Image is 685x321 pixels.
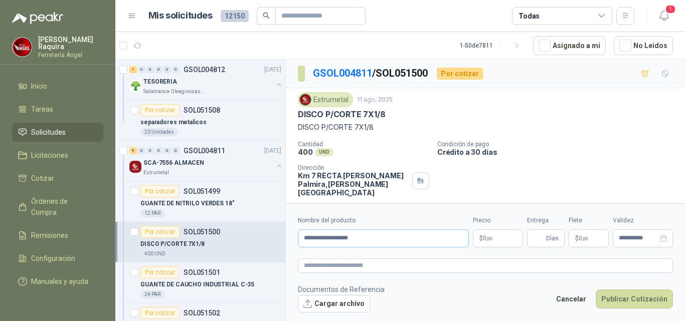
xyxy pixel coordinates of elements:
[551,289,592,308] button: Cancelar
[473,229,523,247] p: $0,00
[129,161,141,173] img: Company Logo
[613,216,673,225] label: Validez
[129,145,283,177] a: 9 0 0 0 0 0 GSOL004811[DATE] Company LogoSCA-7556 ALMACENEstrumetal
[569,216,609,225] label: Flete
[163,147,171,154] div: 0
[31,253,75,264] span: Configuración
[313,66,429,81] p: / SOL051500
[184,269,220,276] p: SOL051501
[13,38,32,57] img: Company Logo
[264,65,281,75] p: [DATE]
[12,77,103,96] a: Inicio
[129,80,141,92] img: Company Logo
[184,107,220,114] p: SOL051508
[140,250,169,258] div: 400 UND
[12,272,103,291] a: Manuales y ayuda
[184,228,220,235] p: SOL051500
[298,216,469,225] label: Nombre del producto
[163,66,171,73] div: 0
[143,158,204,168] p: SCA-7556 ALMACEN
[172,147,180,154] div: 0
[146,66,154,73] div: 0
[140,266,180,278] div: Por cotizar
[184,188,220,195] p: SOL051499
[184,66,225,73] p: GSOL004812
[31,127,66,138] span: Solicitudes
[172,66,180,73] div: 0
[140,185,180,197] div: Por cotizar
[129,66,137,73] div: 1
[300,94,311,105] img: Company Logo
[437,148,681,156] p: Crédito a 30 días
[298,92,353,107] div: Estrumetal
[298,109,386,120] p: DISCO P/CORTE 7X1/8
[115,100,285,141] a: Por cotizarSOL051508separadores metalicos20 Unidades
[143,88,207,96] p: Salamanca Oleaginosas SAS
[12,192,103,222] a: Órdenes de Compra
[437,68,483,80] div: Por cotizar
[148,9,213,23] h1: Mis solicitudes
[129,147,137,154] div: 9
[38,52,103,58] p: Ferretería Ángel
[579,235,588,241] span: 0
[138,66,145,73] div: 0
[143,77,177,87] p: TESORERIA
[533,36,606,55] button: Asignado a mi
[298,164,408,171] p: Dirección
[12,146,103,165] a: Licitaciones
[486,236,492,241] span: ,00
[263,12,270,19] span: search
[155,147,162,154] div: 0
[31,104,53,115] span: Tareas
[12,226,103,245] a: Remisiones
[519,11,540,22] div: Todas
[614,36,673,55] button: No Leídos
[596,289,673,308] button: Publicar Cotización
[298,122,673,133] p: DISCO P/CORTE 7X1/8
[31,173,54,184] span: Cotizar
[12,169,103,188] a: Cotizar
[221,10,249,22] span: 12150
[140,307,180,319] div: Por cotizar
[357,95,393,105] p: 11 ago, 2025
[12,100,103,119] a: Tareas
[140,199,235,208] p: GUANTE DE NITRILO VERDES 18"
[12,12,63,24] img: Logo peakr
[483,235,492,241] span: 0
[38,36,103,50] p: [PERSON_NAME] Raquira
[298,295,370,313] button: Cargar archivo
[437,141,681,148] p: Condición de pago
[31,81,47,92] span: Inicio
[569,229,609,247] p: $ 0,00
[298,141,429,148] p: Cantidad
[143,169,169,177] p: Estrumetal
[655,7,673,25] button: 1
[140,118,206,127] p: separadores metalicos
[473,216,523,225] label: Precio
[31,196,94,218] span: Órdenes de Compra
[460,38,525,54] div: 1 - 50 de 7811
[298,148,313,156] p: 400
[313,67,372,79] a: GSOL004811
[155,66,162,73] div: 0
[575,235,579,241] span: $
[12,123,103,142] a: Solicitudes
[115,222,285,262] a: Por cotizarSOL051500DISCO P/CORTE 7X1/8400 UND
[12,249,103,268] a: Configuración
[315,148,333,156] div: UND
[140,209,164,217] div: 12 PAR
[140,290,164,298] div: 24 PAR
[264,146,281,156] p: [DATE]
[140,239,205,249] p: DISCO P/CORTE 7X1/8
[527,216,565,225] label: Entrega
[140,128,178,136] div: 20 Unidades
[184,147,225,154] p: GSOL004811
[298,284,385,295] p: Documentos de Referencia
[184,309,220,316] p: SOL051502
[31,150,68,161] span: Licitaciones
[660,235,667,242] span: close-circle
[129,64,283,96] a: 1 0 0 0 0 0 GSOL004812[DATE] Company LogoTESORERIASalamanca Oleaginosas SAS
[140,226,180,238] div: Por cotizar
[31,276,88,287] span: Manuales y ayuda
[582,236,588,241] span: ,00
